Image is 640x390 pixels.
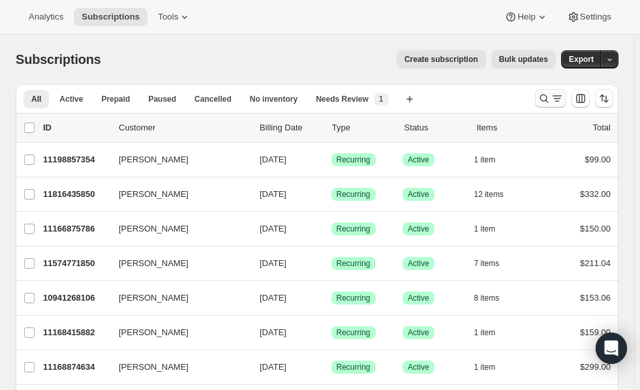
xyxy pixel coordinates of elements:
[111,322,241,343] button: [PERSON_NAME]
[158,12,178,22] span: Tools
[580,189,611,199] span: $332.00
[43,254,611,273] div: 11574771850[PERSON_NAME][DATE]SuccessRecurringSuccessActive7 items$211.04
[111,357,241,378] button: [PERSON_NAME]
[474,258,500,269] span: 7 items
[474,224,496,234] span: 1 item
[260,258,286,268] span: [DATE]
[408,362,429,372] span: Active
[260,189,286,199] span: [DATE]
[571,89,590,108] button: Customize table column order and visibility
[496,8,556,26] button: Help
[43,257,108,270] p: 11574771850
[260,121,322,134] p: Billing Date
[337,224,371,234] span: Recurring
[580,224,611,233] span: $150.00
[119,153,189,166] span: [PERSON_NAME]
[21,8,71,26] button: Analytics
[474,289,514,307] button: 8 items
[43,121,108,134] p: ID
[150,8,199,26] button: Tools
[59,94,83,104] span: Active
[43,185,611,203] div: 11816435850[PERSON_NAME][DATE]SuccessRecurringSuccessActive12 items$332.00
[119,121,249,134] p: Customer
[43,292,108,305] p: 10941268106
[148,94,176,104] span: Paused
[194,94,232,104] span: Cancelled
[43,151,611,169] div: 11198857354[PERSON_NAME][DATE]SuccessRecurringSuccessActive1 item$99.00
[119,326,189,339] span: [PERSON_NAME]
[474,185,518,203] button: 12 items
[260,155,286,164] span: [DATE]
[337,155,371,165] span: Recurring
[474,323,510,342] button: 1 item
[399,90,420,108] button: Create new view
[379,94,384,104] span: 1
[29,12,63,22] span: Analytics
[43,220,611,238] div: 11166875786[PERSON_NAME][DATE]SuccessRecurringSuccessActive1 item$150.00
[595,89,613,108] button: Sort the results
[580,258,611,268] span: $211.04
[491,50,556,68] button: Bulk updates
[74,8,147,26] button: Subscriptions
[337,258,371,269] span: Recurring
[408,258,429,269] span: Active
[260,224,286,233] span: [DATE]
[580,293,611,303] span: $153.06
[474,220,510,238] button: 1 item
[585,155,611,164] span: $99.00
[474,189,504,200] span: 12 items
[43,121,611,134] div: IDCustomerBilling DateTypeStatusItemsTotal
[474,155,496,165] span: 1 item
[119,292,189,305] span: [PERSON_NAME]
[43,289,611,307] div: 10941268106[PERSON_NAME][DATE]SuccessRecurringSuccessActive8 items$153.06
[337,293,371,303] span: Recurring
[43,361,108,374] p: 11168874634
[111,218,241,239] button: [PERSON_NAME]
[580,362,611,372] span: $299.00
[404,121,466,134] p: Status
[337,189,371,200] span: Recurring
[408,155,429,165] span: Active
[111,184,241,205] button: [PERSON_NAME]
[260,293,286,303] span: [DATE]
[474,362,496,372] span: 1 item
[119,361,189,374] span: [PERSON_NAME]
[408,224,429,234] span: Active
[408,293,429,303] span: Active
[535,89,566,108] button: Search and filter results
[43,222,108,235] p: 11166875786
[119,222,189,235] span: [PERSON_NAME]
[31,94,41,104] span: All
[559,8,619,26] button: Settings
[499,54,548,65] span: Bulk updates
[111,149,241,170] button: [PERSON_NAME]
[517,12,535,22] span: Help
[593,121,611,134] p: Total
[101,94,130,104] span: Prepaid
[474,327,496,338] span: 1 item
[316,94,369,104] span: Needs Review
[561,50,602,68] button: Export
[43,323,611,342] div: 11168415882[PERSON_NAME][DATE]SuccessRecurringSuccessActive1 item$159.00
[119,257,189,270] span: [PERSON_NAME]
[119,188,189,201] span: [PERSON_NAME]
[580,12,611,22] span: Settings
[82,12,140,22] span: Subscriptions
[474,293,500,303] span: 8 items
[111,288,241,308] button: [PERSON_NAME]
[397,50,486,68] button: Create subscription
[474,151,510,169] button: 1 item
[260,362,286,372] span: [DATE]
[596,333,627,364] div: Open Intercom Messenger
[16,52,101,67] span: Subscriptions
[408,327,429,338] span: Active
[569,54,594,65] span: Export
[474,254,514,273] button: 7 items
[337,362,371,372] span: Recurring
[474,358,510,376] button: 1 item
[250,94,297,104] span: No inventory
[580,327,611,337] span: $159.00
[260,327,286,337] span: [DATE]
[111,253,241,274] button: [PERSON_NAME]
[332,121,394,134] div: Type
